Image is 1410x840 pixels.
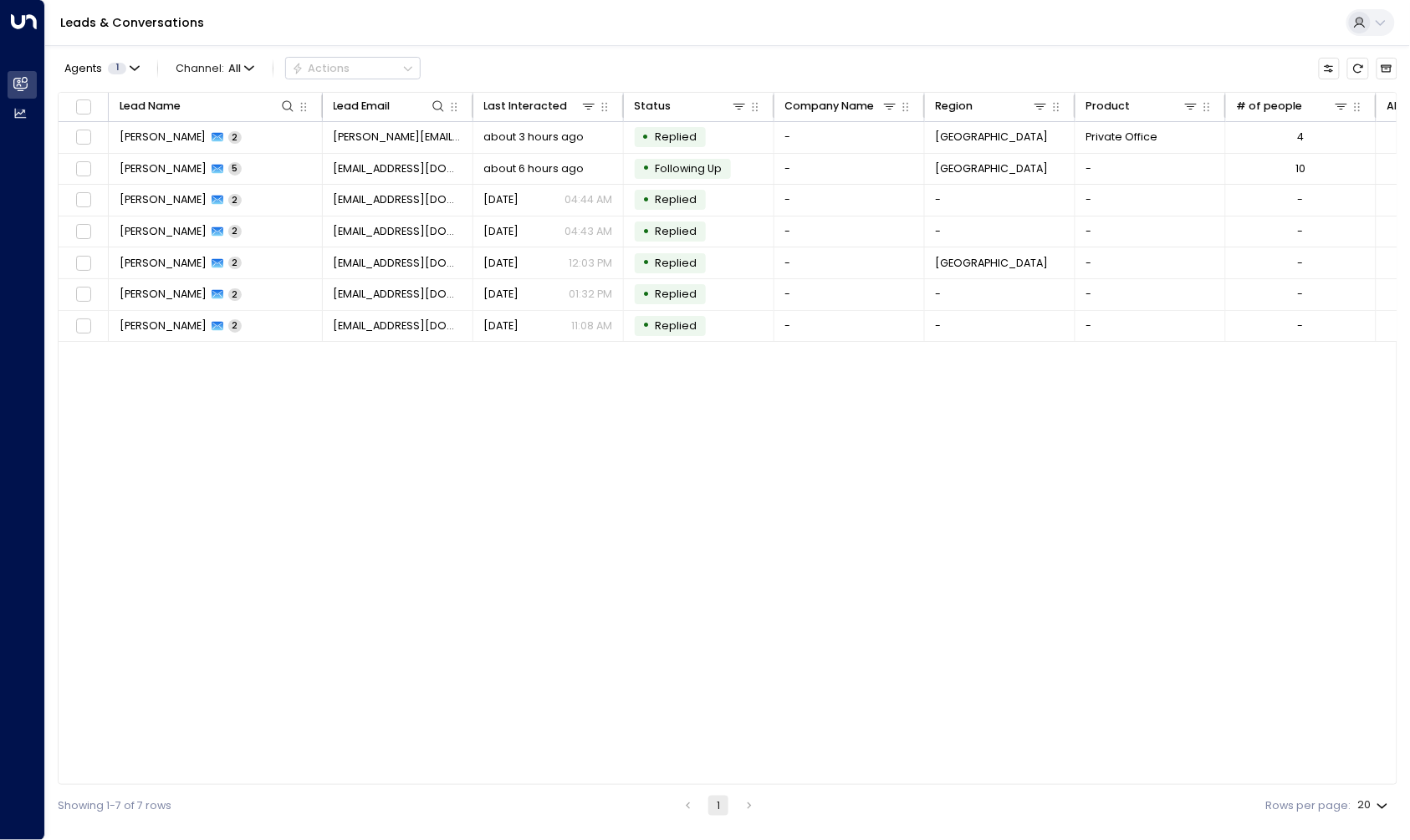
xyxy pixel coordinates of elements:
td: - [774,216,925,247]
span: London [936,161,1049,176]
span: Oct 07, 2025 [484,256,519,271]
span: notifications@yammer.com [334,287,462,302]
p: 12:03 PM [569,256,612,271]
span: Replied [655,318,697,333]
nav: pagination navigation [677,796,761,816]
span: Toggle select row [74,253,93,272]
span: Refresh [1347,58,1368,79]
p: 01:32 PM [569,287,612,302]
div: • [642,313,650,339]
div: - [1298,256,1304,271]
span: All [228,63,241,74]
div: # of people [1237,97,1351,115]
span: 1 [108,63,126,74]
div: Product [1086,97,1131,115]
span: 5 [228,162,242,175]
div: Actions [292,62,350,75]
p: 11:08 AM [571,318,612,333]
span: Toggle select all [74,97,93,116]
span: Replied [655,130,697,144]
span: 2 [228,131,242,144]
span: Toggle select row [74,222,93,242]
span: Michelle Tang [120,161,207,176]
span: michelletang92@hotmail.com [334,161,462,176]
div: Product [1086,97,1200,115]
button: Channel:All [170,58,260,79]
td: - [1075,311,1226,342]
div: • [642,125,650,150]
td: - [774,122,925,153]
span: Toggle select row [74,285,93,304]
span: Gabi Moreno [120,224,207,239]
p: 04:43 AM [565,224,612,239]
span: noreply@yammer.com [334,192,462,207]
div: • [642,250,650,276]
td: - [1075,185,1226,216]
span: about 3 hours ago [484,130,585,145]
div: Lead Email [334,97,391,115]
span: Toggle select row [74,317,93,336]
div: Last Interacted [484,97,598,115]
div: Showing 1-7 of 7 rows [58,798,171,814]
div: • [642,155,650,181]
td: - [1075,216,1226,247]
td: - [1075,154,1226,185]
p: 04:44 AM [565,192,612,207]
span: Oct 09, 2025 [484,224,519,239]
div: Last Interacted [484,97,568,115]
td: - [925,185,1075,216]
span: Agents [64,64,102,74]
div: 4 [1298,130,1305,145]
span: 2 [228,288,242,301]
div: Status [635,97,748,115]
span: about 6 hours ago [484,161,585,176]
div: - [1298,224,1304,239]
div: 10 [1296,161,1306,176]
div: Lead Name [120,97,297,115]
span: Toggle select row [74,160,93,179]
div: • [642,219,650,245]
button: Archived Leads [1377,58,1397,79]
span: Private Office [1086,130,1158,145]
div: Region [936,97,1050,115]
span: Robert Nogueral [120,130,207,145]
div: Lead Name [120,97,181,115]
div: • [642,187,650,213]
span: 2 [228,257,242,269]
td: - [774,185,925,216]
div: # of people [1237,97,1303,115]
button: Customize [1319,58,1340,79]
td: - [774,247,925,278]
span: London [936,130,1049,145]
span: notifications@yammer.com [334,256,462,271]
div: Company Name [785,97,899,115]
span: Oct 06, 2025 [484,287,519,302]
span: London [936,256,1049,271]
td: - [774,279,925,310]
td: - [925,216,1075,247]
a: Leads & Conversations [60,14,204,31]
span: 2 [228,225,242,237]
div: - [1298,192,1304,207]
div: Company Name [785,97,875,115]
span: Channel: [170,58,260,79]
span: Eleanor Wenlock [120,287,207,302]
span: Replied [655,224,697,238]
span: Replied [655,192,697,206]
span: Replied [655,287,697,301]
span: Oct 06, 2025 [484,318,519,333]
span: 2 [228,319,242,332]
span: Gabi Moreno [120,192,207,207]
td: - [1075,279,1226,310]
span: robert.nogueral@gmail.com [334,130,462,145]
td: - [774,154,925,185]
span: noreply@yammer.com [334,224,462,239]
span: Oct 09, 2025 [484,192,519,207]
div: Lead Email [334,97,447,115]
span: Toggle select row [74,191,93,210]
div: - [1298,287,1304,302]
button: Agents1 [58,58,145,79]
button: Actions [285,57,421,79]
div: • [642,282,650,308]
span: Eleanor Wenlock [120,256,207,271]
